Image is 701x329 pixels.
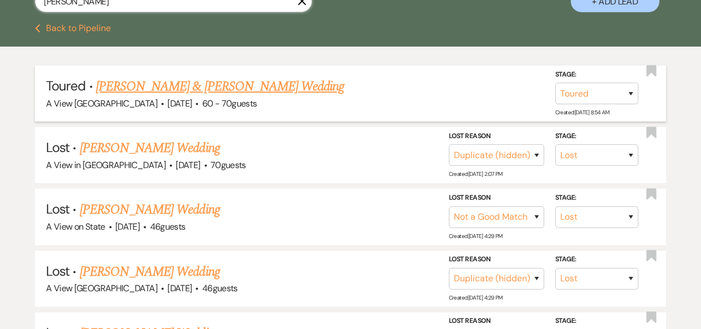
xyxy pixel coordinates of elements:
[202,282,238,294] span: 46 guests
[80,200,220,220] a: [PERSON_NAME] Wedding
[46,282,157,294] span: A View [GEOGRAPHIC_DATA]
[211,159,246,171] span: 70 guests
[46,221,105,232] span: A View on State
[202,98,257,109] span: 60 - 70 guests
[46,159,166,171] span: A View in [GEOGRAPHIC_DATA]
[46,262,69,280] span: Lost
[176,159,200,171] span: [DATE]
[46,98,157,109] span: A View [GEOGRAPHIC_DATA]
[555,315,638,327] label: Stage:
[555,192,638,204] label: Stage:
[167,282,192,294] span: [DATE]
[80,138,220,158] a: [PERSON_NAME] Wedding
[449,170,503,178] span: Created: [DATE] 2:07 PM
[449,232,503,240] span: Created: [DATE] 4:29 PM
[167,98,192,109] span: [DATE]
[449,254,544,266] label: Lost Reason
[80,262,220,282] a: [PERSON_NAME] Wedding
[150,221,186,232] span: 46 guests
[449,315,544,327] label: Lost Reason
[449,192,544,204] label: Lost Reason
[449,130,544,143] label: Lost Reason
[46,200,69,217] span: Lost
[96,77,344,97] a: [PERSON_NAME] & [PERSON_NAME] Wedding
[555,130,638,143] label: Stage:
[115,221,140,232] span: [DATE]
[555,69,638,81] label: Stage:
[555,254,638,266] label: Stage:
[46,139,69,156] span: Lost
[46,77,85,94] span: Toured
[449,294,503,301] span: Created: [DATE] 4:29 PM
[555,109,610,116] span: Created: [DATE] 8:54 AM
[35,24,111,33] button: Back to Pipeline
